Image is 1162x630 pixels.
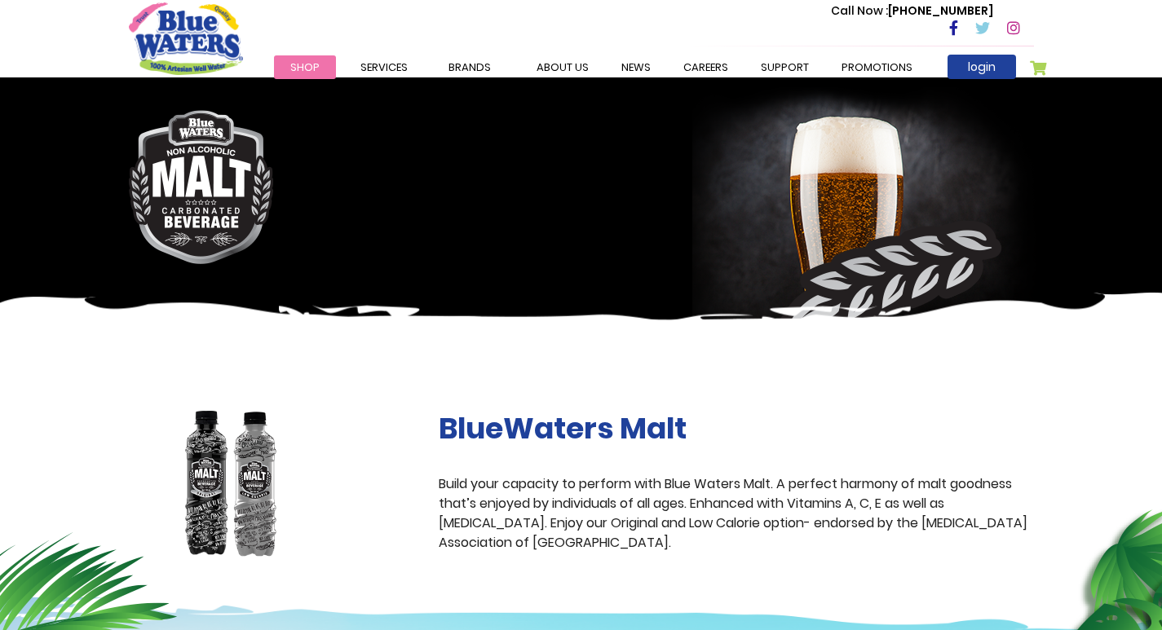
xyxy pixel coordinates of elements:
[744,55,825,79] a: support
[448,59,491,75] span: Brands
[692,86,1046,368] img: malt-banner-right.png
[825,55,929,79] a: Promotions
[129,110,274,264] img: malt-logo.png
[439,411,1034,446] h2: BlueWaters Malt
[605,55,667,79] a: News
[360,59,408,75] span: Services
[948,55,1016,79] a: login
[831,2,888,19] span: Call Now :
[290,59,320,75] span: Shop
[520,55,605,79] a: about us
[667,55,744,79] a: careers
[439,474,1034,553] p: Build your capacity to perform with Blue Waters Malt. A perfect harmony of malt goodness that’s e...
[129,2,243,74] a: store logo
[831,2,993,20] p: [PHONE_NUMBER]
